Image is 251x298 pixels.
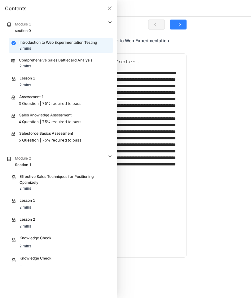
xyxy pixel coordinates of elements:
[19,57,92,63] div: Comprehensive Sales Battlecard Analysis
[42,101,81,107] div: 75% required to pass
[15,162,32,168] div: Section 1
[20,223,31,229] div: 2 mins
[20,198,35,205] div: Lesson 1
[15,21,31,27] div: Module 1
[19,101,41,107] div: 3 Question |
[11,59,15,63] img: lesson.svg
[20,40,97,46] div: Introduction to Web Experimentation Testing
[20,235,51,243] div: Knowledge Check
[20,264,31,269] div: 2 mins
[2,17,117,38] div: Module 1section 0
[19,94,44,101] div: Assessment 1
[20,46,31,52] div: 2 mins
[42,138,81,143] div: 75% required to pass
[15,28,31,34] div: section 0
[15,156,31,161] div: Module 2
[20,205,31,210] div: 2 mins
[19,131,73,138] div: Salesforce Basics Assessment
[20,217,35,223] div: Lesson 2
[20,82,31,88] div: 2 mins
[20,186,31,192] div: 2 mins
[19,112,72,119] div: Sales Knowledge Assessment
[19,138,41,143] div: 5 Question |
[20,243,31,249] div: 2 mins
[5,5,104,12] div: Contents
[107,6,112,11] button: Close
[19,119,41,125] div: 4 Question |
[42,119,81,125] div: 75% required to pass
[20,255,51,264] div: Knowledge Check
[2,151,117,172] div: Module 2Section 1
[20,63,31,69] div: 2 mins
[20,75,35,82] div: Lesson 1
[20,174,110,186] div: Effective Sales Techniques for Positioning Optimizely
